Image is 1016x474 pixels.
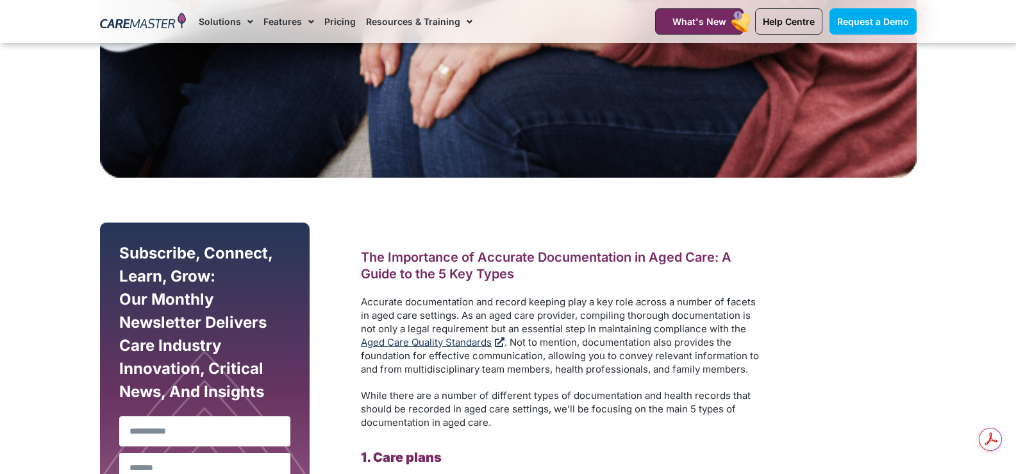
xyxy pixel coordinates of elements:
h2: The Importance of Accurate Documentation in Aged Care: A Guide to the 5 Key Types [361,249,765,282]
a: Aged Care Quality Standards [361,336,504,348]
b: 1. Care plans [361,450,442,465]
span: While there are a number of different types of documentation and health records that should be re... [361,389,751,428]
span: Accurate documentation and record keeping play a key role across a number of facets in aged care ... [361,296,756,335]
img: CareMaster Logo [100,12,187,31]
span: . Not to mention, documentation also provides the foundation for effective communication, allowin... [361,336,759,375]
div: Subscribe, Connect, Learn, Grow: Our Monthly Newsletter Delivers Care Industry Innovation, Critic... [116,242,294,410]
a: Request a Demo [829,8,917,35]
span: Aged Care Quality Standards [361,336,492,348]
a: Help Centre [755,8,822,35]
span: Help Centre [763,16,815,27]
span: What's New [672,16,726,27]
a: What's New [655,8,744,35]
span: Request a Demo [837,16,909,27]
